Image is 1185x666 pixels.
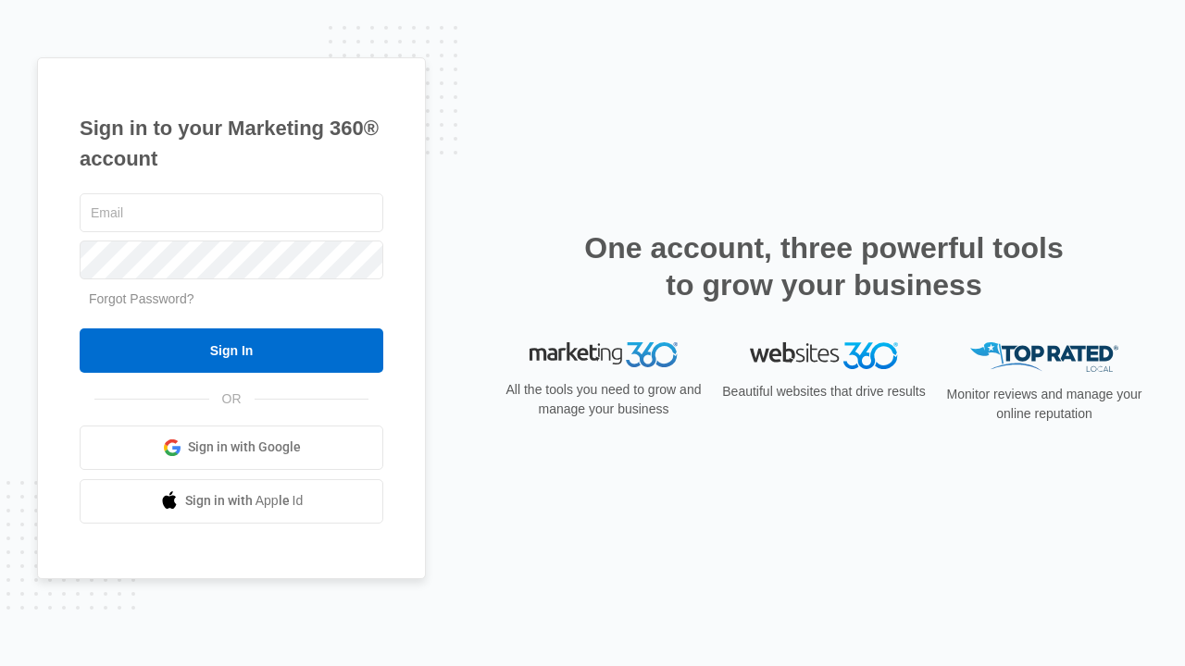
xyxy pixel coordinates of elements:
[80,193,383,232] input: Email
[185,491,304,511] span: Sign in with Apple Id
[188,438,301,457] span: Sign in with Google
[941,385,1148,424] p: Monitor reviews and manage your online reputation
[530,342,678,368] img: Marketing 360
[500,380,707,419] p: All the tools you need to grow and manage your business
[750,342,898,369] img: Websites 360
[720,382,928,401] p: Beautiful websites that drive results
[80,425,383,470] a: Sign in with Google
[89,291,194,306] a: Forgot Password?
[970,342,1118,373] img: Top Rated Local
[80,113,383,174] h1: Sign in to your Marketing 360® account
[579,229,1069,303] h2: One account, three powerful tools to grow your business
[80,328,383,373] input: Sign In
[80,479,383,524] a: Sign in with Apple Id
[209,389,255,409] span: OR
